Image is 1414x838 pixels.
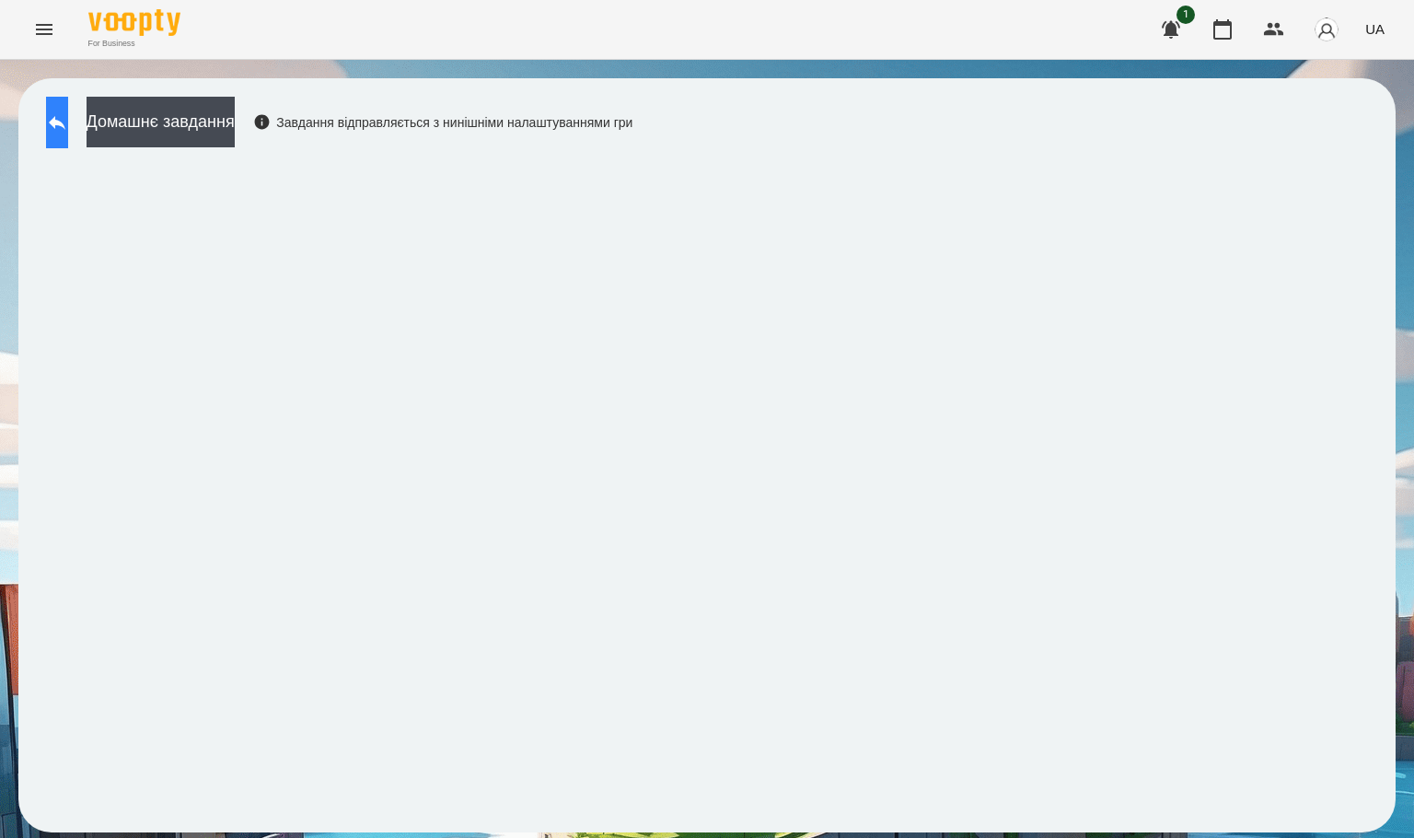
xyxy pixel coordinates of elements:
button: Menu [22,7,66,52]
img: avatar_s.png [1314,17,1339,42]
span: 1 [1176,6,1195,24]
span: For Business [88,38,180,50]
button: Домашнє завдання [87,97,235,147]
div: Завдання відправляється з нинішніми налаштуваннями гри [253,113,633,132]
button: UA [1358,12,1392,46]
img: Voopty Logo [88,9,180,36]
span: UA [1365,19,1385,39]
